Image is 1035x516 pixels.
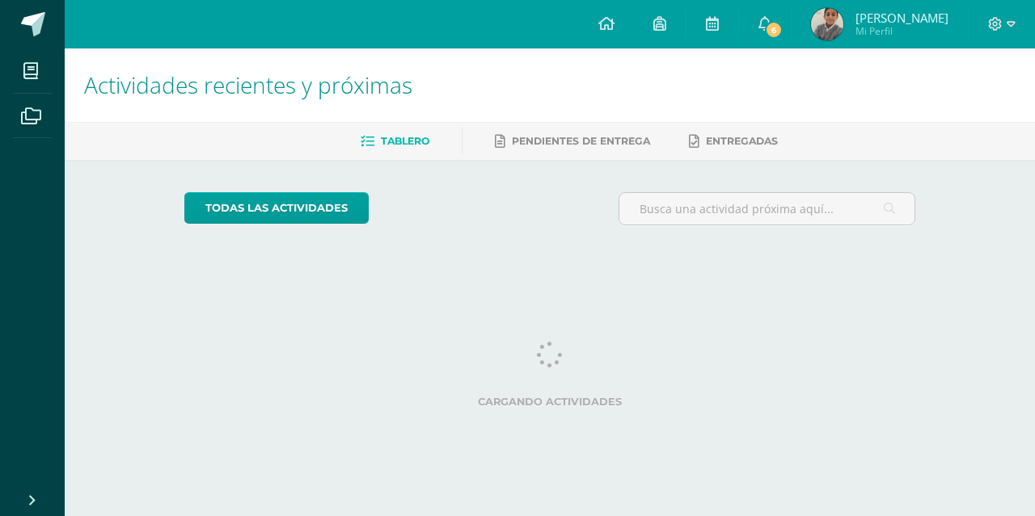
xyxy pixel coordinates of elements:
[495,128,650,154] a: Pendientes de entrega
[184,396,916,408] label: Cargando actividades
[855,24,948,38] span: Mi Perfil
[381,135,429,147] span: Tablero
[689,128,778,154] a: Entregadas
[811,8,843,40] img: 19bd5b58a768e3df6f77d2d88b45e9ad.png
[512,135,650,147] span: Pendientes de entrega
[619,193,915,224] input: Busca una actividad próxima aquí...
[765,21,783,39] span: 6
[84,69,412,100] span: Actividades recientes y próximas
[184,192,369,224] a: todas las Actividades
[706,135,778,147] span: Entregadas
[855,10,948,26] span: [PERSON_NAME]
[361,128,429,154] a: Tablero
